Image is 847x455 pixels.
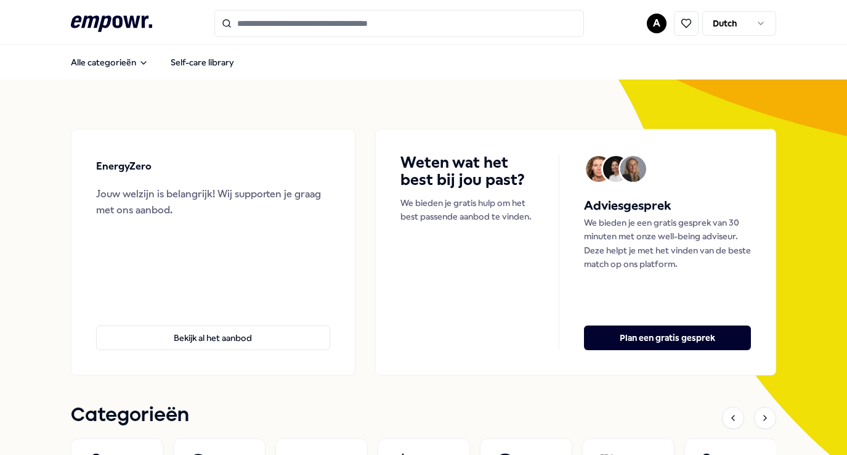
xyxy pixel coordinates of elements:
button: Plan een gratis gesprek [584,326,752,350]
img: Avatar [586,156,612,182]
img: Avatar [620,156,646,182]
input: Search for products, categories or subcategories [214,10,584,37]
button: Bekijk al het aanbod [96,326,330,350]
h1: Categorieën [71,400,189,431]
h5: Adviesgesprek [584,196,752,216]
nav: Main [61,50,244,75]
a: Bekijk al het aanbod [96,306,330,350]
img: Avatar [603,156,629,182]
a: Self-care library [161,50,244,75]
button: A [647,14,667,33]
p: We bieden je gratis hulp om het best passende aanbod te vinden. [400,196,534,224]
p: EnergyZero [96,158,152,174]
h4: Weten wat het best bij jou past? [400,154,534,189]
p: We bieden je een gratis gesprek van 30 minuten met onze well-being adviseur. Deze helpt je met he... [584,216,752,271]
button: Alle categorieën [61,50,158,75]
div: Jouw welzijn is belangrijk! Wij supporten je graag met ons aanbod. [96,186,330,218]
